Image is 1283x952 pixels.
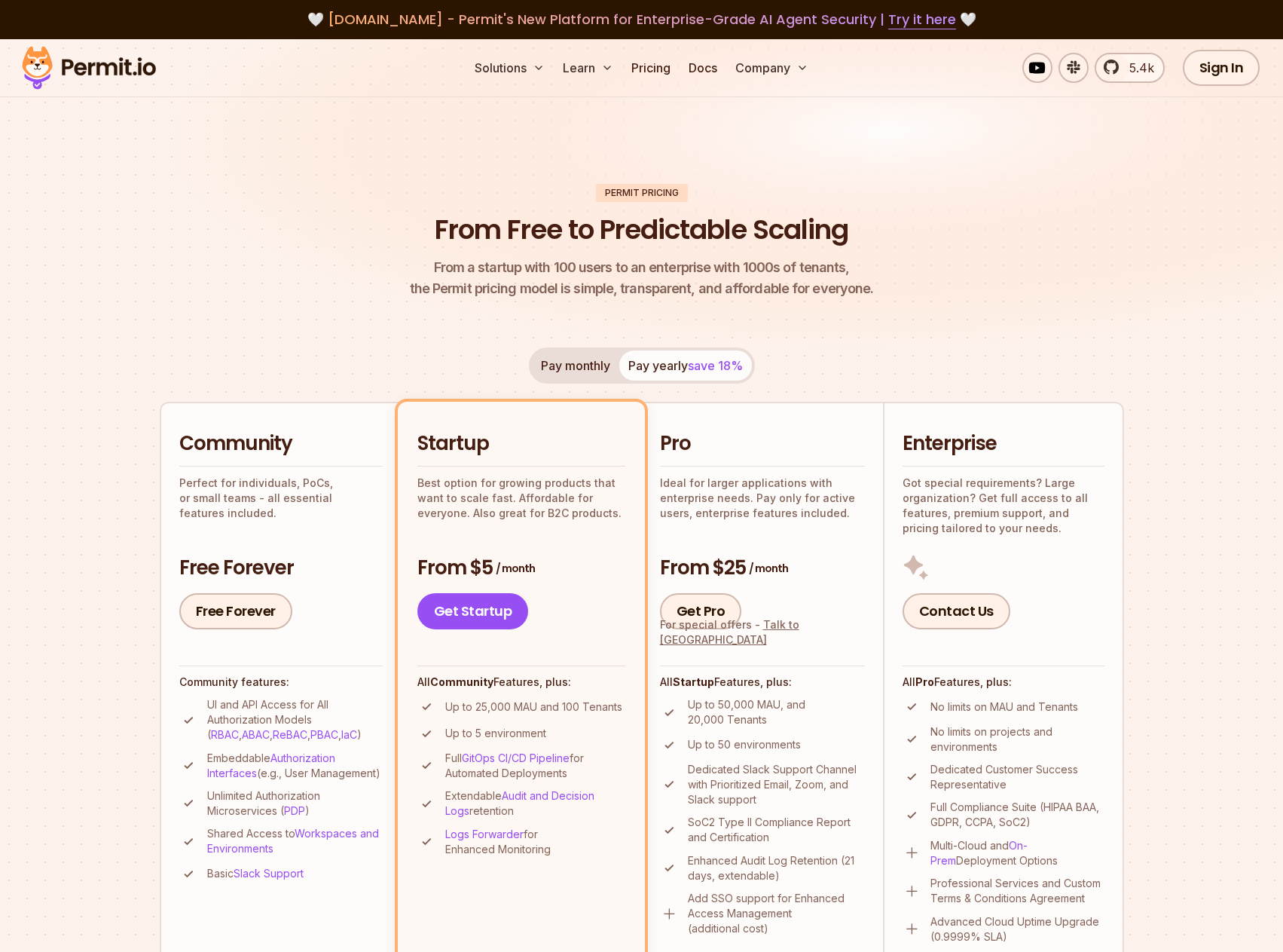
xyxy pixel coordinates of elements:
p: UI and API Access for All Authorization Models ( , , , , ) [207,697,383,742]
p: Shared Access to [207,826,383,856]
a: Sign In [1183,50,1260,86]
button: Company [729,53,814,83]
p: Up to 5 environment [445,726,546,741]
p: Enhanced Audit Log Retention (21 days, extendable) [688,853,865,883]
p: Multi-Cloud and Deployment Options [930,838,1104,868]
div: Permit Pricing [596,184,688,202]
h4: All Features, plus: [903,675,1104,690]
p: for Enhanced Monitoring [445,827,625,857]
p: Up to 50 environments [688,737,801,752]
h4: All Features, plus: [417,675,625,690]
p: SoC2 Type II Compliance Report and Certification [688,815,865,845]
a: On-Prem [930,839,1028,867]
p: Advanced Cloud Uptime Upgrade (0.9999% SLA) [930,914,1104,944]
p: Dedicated Customer Success Representative [930,762,1104,792]
h2: Community [179,430,383,458]
p: Add SSO support for Enhanced Access Management (additional cost) [688,891,865,936]
p: Basic [207,866,304,881]
span: From a startup with 100 users to an enterprise with 1000s of tenants, [410,257,874,278]
h1: From Free to Predictable Scaling [435,211,848,249]
p: Full for Automated Deployments [445,751,625,781]
p: Perfect for individuals, PoCs, or small teams - all essential features included. [179,476,383,521]
img: Permit logo [15,42,163,93]
span: / month [496,561,535,576]
button: Learn [557,53,619,83]
a: GitOps CI/CD Pipeline [462,751,570,764]
p: No limits on MAU and Tenants [930,699,1078,715]
button: Solutions [469,53,551,83]
p: Full Compliance Suite (HIPAA BAA, GDPR, CCPA, SoC2) [930,800,1104,830]
button: Pay monthly [532,350,619,381]
p: Dedicated Slack Support Channel with Prioritized Email, Zoom, and Slack support [688,762,865,807]
a: Logs Forwarder [445,828,524,840]
span: [DOMAIN_NAME] - Permit's New Platform for Enterprise-Grade AI Agent Security | [328,10,956,29]
a: PDP [284,804,305,817]
p: Professional Services and Custom Terms & Conditions Agreement [930,876,1104,906]
a: RBAC [211,728,239,741]
p: Got special requirements? Large organization? Get full access to all features, premium support, a... [903,476,1104,536]
h3: Free Forever [179,555,383,582]
a: Contact Us [903,593,1010,629]
span: / month [749,561,788,576]
p: Unlimited Authorization Microservices ( ) [207,788,383,819]
h3: From $5 [417,555,625,582]
a: Docs [683,53,723,83]
a: Free Forever [179,593,292,629]
div: For special offers - [660,617,865,647]
a: ABAC [242,728,270,741]
a: PBAC [310,728,338,741]
div: 🤍 🤍 [36,9,1247,30]
strong: Startup [673,675,714,688]
a: Pricing [625,53,677,83]
a: Try it here [888,10,956,29]
a: Audit and Decision Logs [445,789,594,817]
strong: Community [430,675,493,688]
span: 5.4k [1120,59,1154,77]
a: Get Pro [660,593,742,629]
h2: Startup [417,430,625,458]
a: Authorization Interfaces [207,751,335,779]
a: Get Startup [417,593,529,629]
p: Up to 50,000 MAU, and 20,000 Tenants [688,697,865,727]
h4: Community features: [179,675,383,690]
a: ReBAC [273,728,307,741]
p: Best option for growing products that want to scale fast. Affordable for everyone. Also great for... [417,476,625,521]
h2: Pro [660,430,865,458]
p: Embeddable (e.g., User Management) [207,751,383,781]
a: IaC [341,728,357,741]
p: No limits on projects and environments [930,724,1104,755]
strong: Pro [915,675,934,688]
p: Up to 25,000 MAU and 100 Tenants [445,699,622,715]
p: Ideal for larger applications with enterprise needs. Pay only for active users, enterprise featur... [660,476,865,521]
p: Extendable retention [445,788,625,819]
h3: From $25 [660,555,865,582]
a: 5.4k [1095,53,1165,83]
h4: All Features, plus: [660,675,865,690]
p: the Permit pricing model is simple, transparent, and affordable for everyone. [410,257,874,299]
a: Slack Support [234,867,304,880]
h2: Enterprise [903,430,1104,458]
